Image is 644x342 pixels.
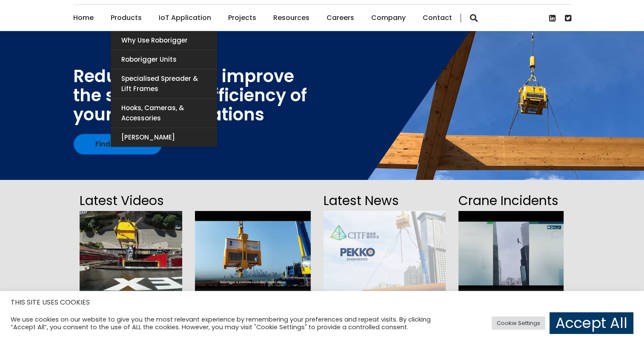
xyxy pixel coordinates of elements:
h5: THIS SITE USES COOKIES [11,297,633,308]
h2: Latest Videos [80,191,182,211]
div: We use cookies on our website to give you the most relevant experience by remembering your prefer... [11,316,447,331]
a: Contact [423,5,452,31]
a: Products [111,5,142,31]
a: Home [73,5,94,31]
a: IoT Application [159,5,211,31]
a: Resources [273,5,309,31]
a: Hooks, Cameras, & Accessories [111,99,217,128]
a: Find out how [74,134,162,154]
a: Accept All [550,312,633,334]
a: Projects [228,5,256,31]
a: Specialised Spreader & Lift Frames [111,69,217,98]
img: hqdefault.jpg [458,211,564,296]
div: Reduce cost and improve the safety and efficiency of your lifting operations [73,67,307,124]
a: Cookie Settings [492,316,545,330]
a: Careers [326,5,354,31]
a: Roborigger Units [111,50,217,69]
a: Company [371,5,406,31]
a: [PERSON_NAME] [111,128,217,147]
img: hqdefault.jpg [195,211,311,296]
h2: Latest News [323,191,445,211]
h2: Crane Incidents [458,191,564,211]
a: Why use Roborigger [111,31,217,50]
img: hqdefault.jpg [80,211,182,296]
